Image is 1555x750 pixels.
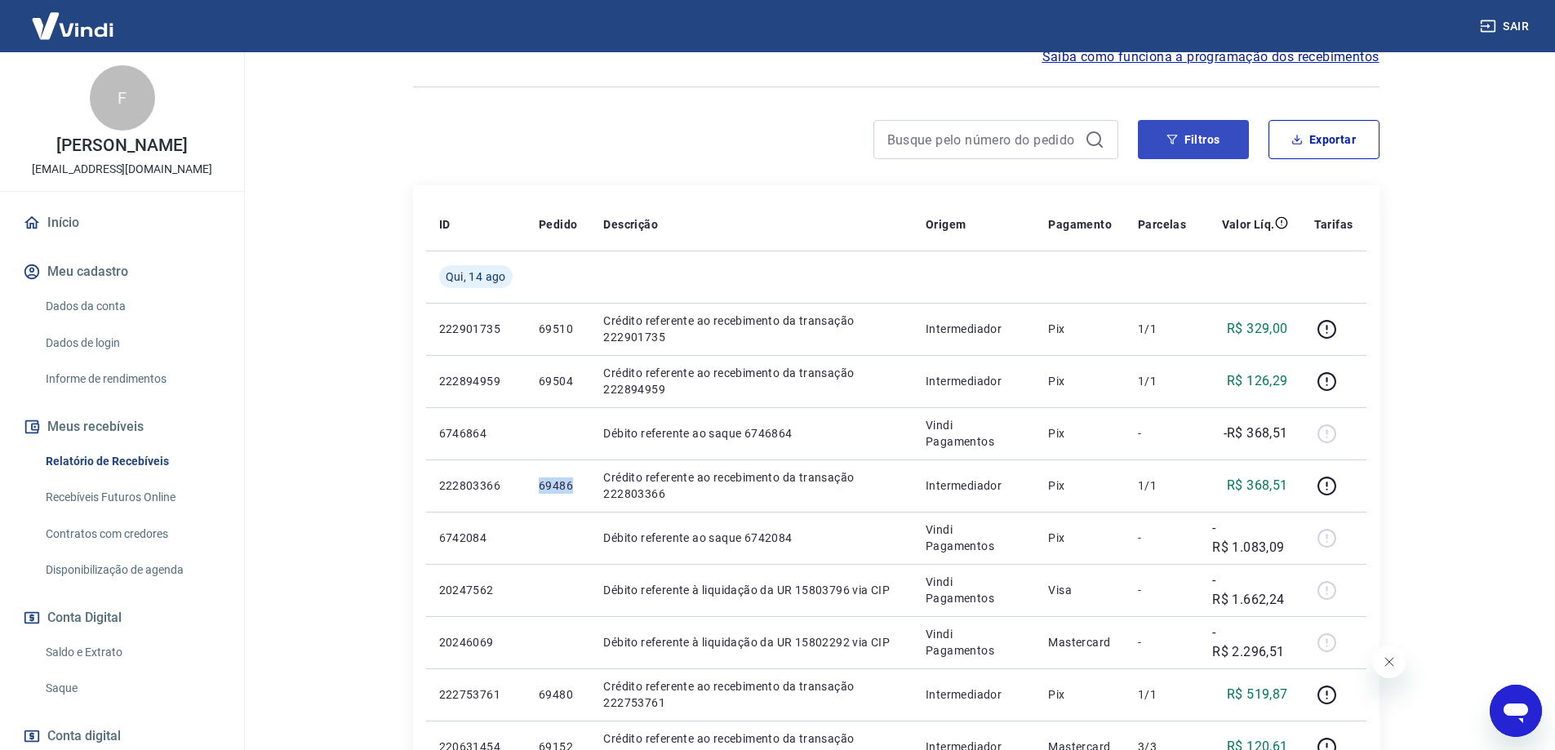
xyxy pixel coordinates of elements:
button: Filtros [1138,120,1249,159]
p: Parcelas [1138,216,1186,233]
p: ID [439,216,451,233]
p: 6742084 [439,530,513,546]
p: 69510 [539,321,577,337]
a: Início [20,205,224,241]
div: F [90,65,155,131]
p: Vindi Pagamentos [926,626,1022,659]
a: Relatório de Recebíveis [39,445,224,478]
iframe: Botão para abrir a janela de mensagens [1490,685,1542,737]
iframe: Fechar mensagem [1373,646,1406,678]
a: Informe de rendimentos [39,362,224,396]
p: Vindi Pagamentos [926,417,1022,450]
p: Débito referente ao saque 6742084 [603,530,900,546]
a: Saldo e Extrato [39,636,224,669]
button: Meu cadastro [20,254,224,290]
p: 1/1 [1138,321,1186,337]
p: R$ 329,00 [1227,319,1288,339]
p: 69504 [539,373,577,389]
p: 222894959 [439,373,513,389]
p: -R$ 1.083,09 [1212,518,1287,557]
p: 20246069 [439,634,513,650]
p: Intermediador [926,686,1022,703]
p: Débito referente à liquidação da UR 15802292 via CIP [603,634,900,650]
a: Dados da conta [39,290,224,323]
p: 69486 [539,477,577,494]
p: Débito referente à liquidação da UR 15803796 via CIP [603,582,900,598]
a: Contratos com credores [39,517,224,551]
button: Meus recebíveis [20,409,224,445]
p: 1/1 [1138,477,1186,494]
p: 20247562 [439,582,513,598]
p: [PERSON_NAME] [56,137,187,154]
p: Crédito referente ao recebimento da transação 222901735 [603,313,900,345]
p: Pix [1048,321,1112,337]
p: [EMAIL_ADDRESS][DOMAIN_NAME] [32,161,212,178]
p: 222803366 [439,477,513,494]
p: Origem [926,216,966,233]
p: - [1138,530,1186,546]
p: Vindi Pagamentos [926,574,1022,606]
p: Crédito referente ao recebimento da transação 222803366 [603,469,900,502]
p: -R$ 1.662,24 [1212,570,1287,610]
p: Tarifas [1314,216,1353,233]
p: 1/1 [1138,373,1186,389]
p: Pix [1048,477,1112,494]
button: Conta Digital [20,600,224,636]
p: -R$ 2.296,51 [1212,623,1287,662]
p: Intermediador [926,321,1022,337]
p: 69480 [539,686,577,703]
p: Mastercard [1048,634,1112,650]
p: Intermediador [926,373,1022,389]
p: Intermediador [926,477,1022,494]
span: Olá! Precisa de ajuda? [10,11,137,24]
p: R$ 519,87 [1227,685,1288,704]
p: Descrição [603,216,658,233]
p: Crédito referente ao recebimento da transação 222894959 [603,365,900,397]
input: Busque pelo número do pedido [887,127,1078,152]
p: Crédito referente ao recebimento da transação 222753761 [603,678,900,711]
p: 222753761 [439,686,513,703]
p: 222901735 [439,321,513,337]
p: Pix [1048,373,1112,389]
span: Conta digital [47,725,121,748]
p: Pix [1048,530,1112,546]
a: Recebíveis Futuros Online [39,481,224,514]
img: Vindi [20,1,126,51]
p: Valor Líq. [1222,216,1275,233]
p: Pagamento [1048,216,1112,233]
p: Vindi Pagamentos [926,521,1022,554]
button: Sair [1477,11,1535,42]
p: 1/1 [1138,686,1186,703]
button: Exportar [1268,120,1380,159]
p: 6746864 [439,425,513,442]
p: Pedido [539,216,577,233]
p: Pix [1048,425,1112,442]
p: Visa [1048,582,1112,598]
a: Dados de login [39,326,224,360]
p: - [1138,425,1186,442]
p: Débito referente ao saque 6746864 [603,425,900,442]
p: R$ 368,51 [1227,476,1288,495]
span: Qui, 14 ago [446,268,506,285]
p: Pix [1048,686,1112,703]
p: -R$ 368,51 [1224,424,1288,443]
p: R$ 126,29 [1227,371,1288,391]
p: - [1138,634,1186,650]
p: - [1138,582,1186,598]
a: Disponibilização de agenda [39,553,224,587]
a: Saque [39,672,224,705]
a: Saiba como funciona a programação dos recebimentos [1042,47,1380,67]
